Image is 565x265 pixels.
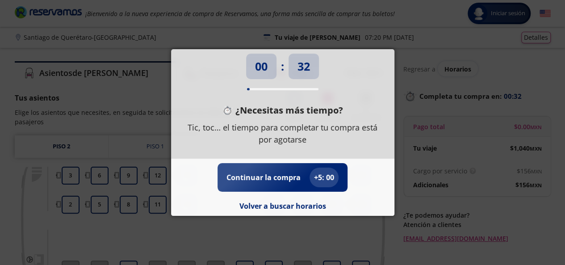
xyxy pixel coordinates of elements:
[297,58,310,75] p: 32
[314,172,334,183] p: + 5 : 00
[184,122,381,146] p: Tic, toc… el tiempo para completar tu compra está por agotarse
[239,201,326,211] button: Volver a buscar horarios
[281,58,284,75] p: :
[226,168,339,187] button: Continuar la compra+5: 00
[226,172,301,183] p: Continuar la compra
[235,104,343,117] p: ¿Necesitas más tiempo?
[255,58,268,75] p: 00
